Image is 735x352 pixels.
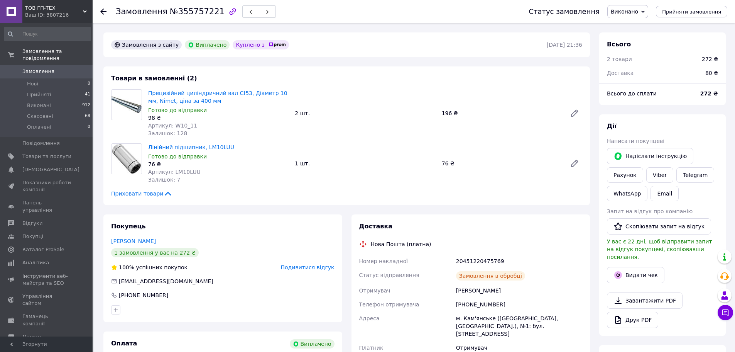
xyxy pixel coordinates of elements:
div: Виплачено [185,40,230,49]
span: Залишок: 128 [148,130,187,136]
img: prom [269,43,286,47]
span: Маркет [22,333,42,340]
span: Дії [607,122,617,130]
span: Замовлення [22,68,54,75]
span: Готово до відправки [148,153,207,160]
a: Прецизійний циліндричний вал Cf53, Діаметр 10 мм, Nimet, ціна за 400 мм [148,90,287,104]
a: [PERSON_NAME] [111,238,156,244]
span: Номер накладної [359,258,408,264]
span: Доставка [607,70,634,76]
div: Статус замовлення [529,8,600,15]
span: Скасовані [27,113,53,120]
span: Каталог ProSale [22,246,64,253]
div: [PHONE_NUMBER] [455,298,584,311]
a: WhatsApp [607,186,647,201]
button: Email [651,186,679,201]
span: Телефон отримувача [359,301,419,308]
div: Замовлення з сайту [111,40,182,49]
span: Відгуки [22,220,42,227]
a: Друк PDF [607,312,658,328]
span: У вас є 22 дні, щоб відправити запит на відгук покупцеві, скопіювавши посилання. [607,238,712,260]
button: Видати чек [607,267,664,283]
span: Товари в замовленні (2) [111,75,197,82]
span: Отримувач [359,287,390,294]
span: 2 товари [607,56,632,62]
time: [DATE] 21:36 [547,42,582,48]
span: Управління сайтом [22,293,71,307]
div: Куплено з [233,40,289,49]
span: Артикул: W10_11 [148,122,197,129]
span: Приховати товари [111,190,172,197]
span: №355757221 [170,7,225,16]
span: Інструменти веб-майстра та SEO [22,273,71,287]
span: Адреса [359,315,380,321]
div: 272 ₴ [702,55,718,63]
span: Всього [607,41,631,48]
div: 80 ₴ [701,65,723,82]
button: Надіслати інструкцію [607,148,693,164]
span: Запит на відгук про компанію [607,208,693,214]
a: Редагувати [567,156,582,171]
span: 912 [82,102,90,109]
button: Рахунок [607,167,643,183]
div: [PHONE_NUMBER] [118,291,169,299]
div: 1 шт. [292,158,438,169]
input: Пошук [4,27,91,41]
span: Покупець [111,223,146,230]
button: Скопіювати запит на відгук [607,218,711,235]
span: Показники роботи компанії [22,179,71,193]
span: Статус відправлення [359,272,419,278]
div: 196 ₴ [439,108,564,119]
div: Виплачено [290,339,335,349]
span: Оплачені [27,124,51,131]
button: Прийняти замовлення [656,6,727,17]
span: Товари та послуги [22,153,71,160]
a: Редагувати [567,105,582,121]
div: 2 шт. [292,108,438,119]
a: Viber [646,167,673,183]
span: Аналітика [22,259,49,266]
div: успішних покупок [111,264,188,271]
div: 76 ₴ [439,158,564,169]
span: Виконані [27,102,51,109]
div: Повернутися назад [100,8,106,15]
div: Ваш ID: 3807216 [25,12,93,19]
span: Артикул: LM10LUU [148,169,201,175]
div: м. Кам'янське ([GEOGRAPHIC_DATA], [GEOGRAPHIC_DATA].), №1: бул. [STREET_ADDRESS] [455,311,584,341]
span: 100% [119,264,134,270]
div: 20451220475769 [455,254,584,268]
span: Нові [27,80,38,87]
span: Залишок: 7 [148,177,181,183]
div: 1 замовлення у вас на 272 ₴ [111,248,199,257]
span: Доставка [359,223,393,230]
div: 98 ₴ [148,114,289,122]
span: Повідомлення [22,140,60,147]
span: Всього до сплати [607,90,657,97]
span: Прийняті [27,91,51,98]
span: Панель управління [22,199,71,213]
a: Завантажити PDF [607,292,683,309]
img: Прецизійний циліндричний вал Cf53, Діаметр 10 мм, Nimet, ціна за 400 мм [112,96,142,113]
span: ТОВ ГП-ТЕХ [25,5,83,12]
button: Чат з покупцем [718,305,733,320]
b: 272 ₴ [700,90,718,97]
div: [PERSON_NAME] [455,284,584,298]
span: Замовлення [116,7,167,16]
div: 76 ₴ [148,160,289,168]
span: Прийняти замовлення [662,9,721,15]
span: 0 [88,80,90,87]
a: Лінійний підшипник, LM10LUU [148,144,234,150]
a: Telegram [676,167,714,183]
span: Написати покупцеві [607,138,664,144]
span: Покупці [22,233,43,240]
span: Замовлення та повідомлення [22,48,93,62]
span: 68 [85,113,90,120]
span: Готово до відправки [148,107,207,113]
span: 0 [88,124,90,131]
span: Подивитися відгук [281,264,335,270]
span: 41 [85,91,90,98]
span: Оплата [111,340,137,347]
span: Гаманець компанії [22,313,71,327]
span: [EMAIL_ADDRESS][DOMAIN_NAME] [119,278,213,284]
span: [DEMOGRAPHIC_DATA] [22,166,79,173]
